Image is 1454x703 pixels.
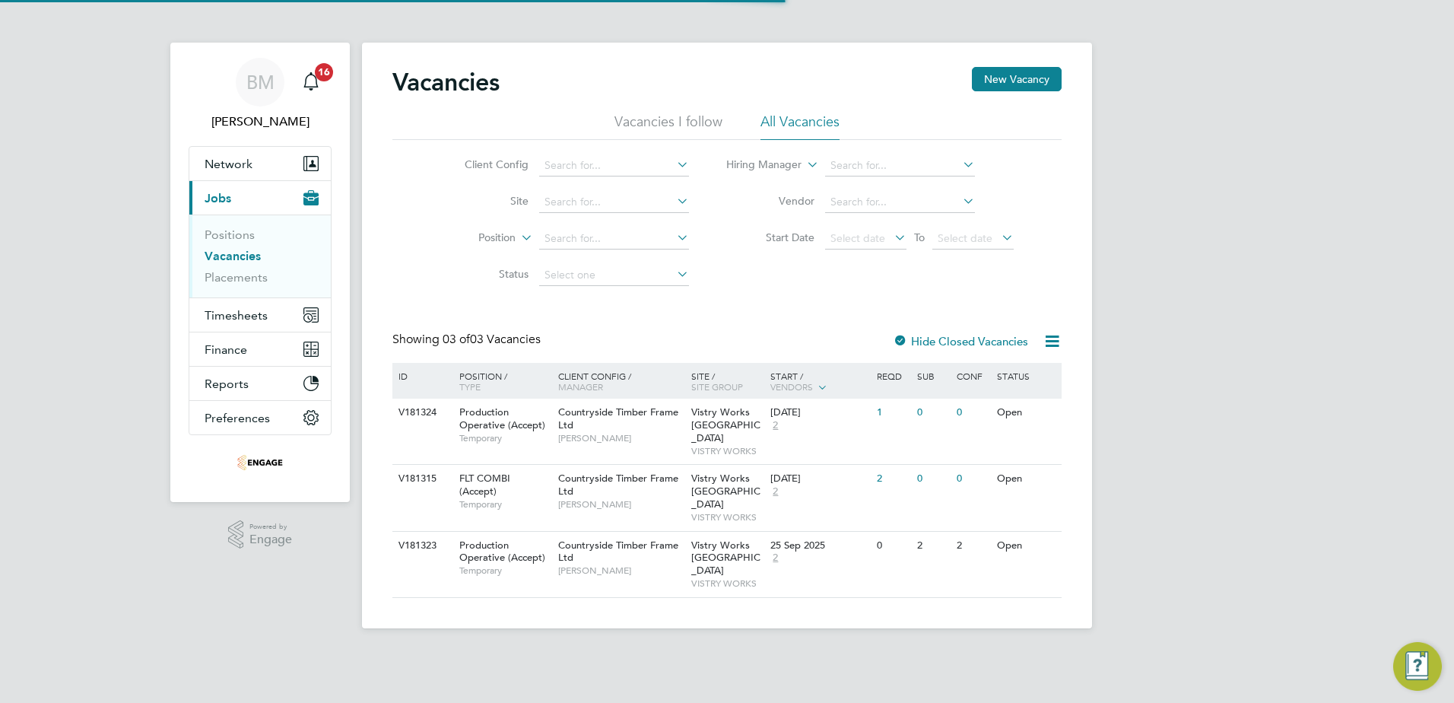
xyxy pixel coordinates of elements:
[189,147,331,180] button: Network
[558,432,684,444] span: [PERSON_NAME]
[459,380,481,393] span: Type
[770,406,869,419] div: [DATE]
[170,43,350,502] nav: Main navigation
[459,472,510,498] span: FLT COMBI (Accept)
[459,432,551,444] span: Temporary
[558,539,678,565] span: Countryside Timber Frame Ltd
[993,399,1059,427] div: Open
[205,377,249,391] span: Reports
[395,465,448,493] div: V181315
[770,552,780,565] span: 2
[558,380,603,393] span: Manager
[448,363,554,399] div: Position /
[913,363,953,389] div: Sub
[395,532,448,560] div: V181323
[913,399,953,427] div: 0
[873,532,913,560] div: 0
[993,363,1059,389] div: Status
[441,267,529,281] label: Status
[395,363,448,389] div: ID
[913,465,953,493] div: 0
[539,228,689,250] input: Search for...
[972,67,1062,91] button: New Vacancy
[1393,642,1442,691] button: Engage Resource Center
[189,58,332,131] a: BM[PERSON_NAME]
[893,334,1028,348] label: Hide Closed Vacancies
[691,539,760,577] span: Vistry Works [GEOGRAPHIC_DATA]
[189,401,331,434] button: Preferences
[770,485,780,498] span: 2
[691,380,743,393] span: Site Group
[459,498,551,511] span: Temporary
[953,532,992,560] div: 2
[691,577,764,590] span: VISTRY WORKS
[296,58,326,107] a: 16
[189,332,331,366] button: Finance
[189,367,331,400] button: Reports
[913,532,953,560] div: 2
[189,113,332,131] span: Bozena Mazur
[825,192,975,213] input: Search for...
[770,380,813,393] span: Vendors
[873,363,913,389] div: Reqd
[189,181,331,215] button: Jobs
[727,231,814,244] label: Start Date
[953,465,992,493] div: 0
[993,465,1059,493] div: Open
[830,231,885,245] span: Select date
[189,298,331,332] button: Timesheets
[459,539,545,565] span: Production Operative (Accept)
[205,191,231,205] span: Jobs
[189,215,331,297] div: Jobs
[910,227,929,247] span: To
[443,332,541,347] span: 03 Vacancies
[687,363,767,399] div: Site /
[395,399,448,427] div: V181324
[539,155,689,177] input: Search for...
[539,192,689,213] input: Search for...
[189,450,332,475] a: Go to home page
[392,332,544,348] div: Showing
[558,565,684,577] span: [PERSON_NAME]
[953,363,992,389] div: Conf
[953,399,992,427] div: 0
[727,194,814,208] label: Vendor
[691,511,764,523] span: VISTRY WORKS
[993,532,1059,560] div: Open
[237,450,283,475] img: acceptrec-logo-retina.png
[205,157,252,171] span: Network
[938,231,992,245] span: Select date
[558,472,678,498] span: Countryside Timber Frame Ltd
[767,363,873,401] div: Start /
[205,249,261,263] a: Vacancies
[428,231,516,246] label: Position
[205,227,255,242] a: Positions
[691,445,764,457] span: VISTRY WORKS
[691,472,760,511] span: Vistry Works [GEOGRAPHIC_DATA]
[249,520,292,533] span: Powered by
[825,155,975,177] input: Search for...
[554,363,687,399] div: Client Config /
[246,72,275,92] span: BM
[392,67,500,97] h2: Vacancies
[558,406,678,431] span: Countryside Timber Frame Ltd
[459,565,551,577] span: Temporary
[873,465,913,493] div: 2
[770,539,869,552] div: 25 Sep 2025
[614,113,722,140] li: Vacancies I follow
[228,520,293,549] a: Powered byEngage
[249,533,292,546] span: Engage
[770,419,780,432] span: 2
[205,411,270,425] span: Preferences
[205,308,268,323] span: Timesheets
[539,265,689,286] input: Select one
[459,406,545,431] span: Production Operative (Accept)
[441,194,529,208] label: Site
[770,472,869,485] div: [DATE]
[205,270,268,285] a: Placements
[714,157,802,173] label: Hiring Manager
[205,342,247,357] span: Finance
[315,63,333,81] span: 16
[691,406,760,444] span: Vistry Works [GEOGRAPHIC_DATA]
[443,332,470,347] span: 03 of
